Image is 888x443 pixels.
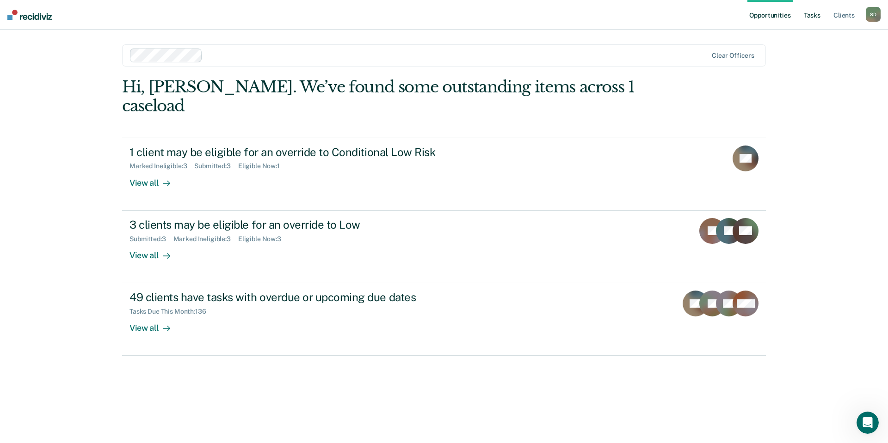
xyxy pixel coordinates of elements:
[857,412,879,434] iframe: Intercom live chat
[129,146,454,159] div: 1 client may be eligible for an override to Conditional Low Risk
[129,291,454,304] div: 49 clients have tasks with overdue or upcoming due dates
[238,162,287,170] div: Eligible Now : 1
[194,162,238,170] div: Submitted : 3
[122,283,766,356] a: 49 clients have tasks with overdue or upcoming due datesTasks Due This Month:136View all
[129,243,181,261] div: View all
[129,235,173,243] div: Submitted : 3
[129,218,454,231] div: 3 clients may be eligible for an override to Low
[122,138,766,211] a: 1 client may be eligible for an override to Conditional Low RiskMarked Ineligible:3Submitted:3Eli...
[7,10,52,20] img: Recidiviz
[129,170,181,188] div: View all
[173,235,238,243] div: Marked Ineligible : 3
[238,235,289,243] div: Eligible Now : 3
[712,52,754,60] div: Clear officers
[129,316,181,334] div: View all
[129,308,214,316] div: Tasks Due This Month : 136
[866,7,881,22] button: SD
[122,211,766,283] a: 3 clients may be eligible for an override to LowSubmitted:3Marked Ineligible:3Eligible Now:3View all
[866,7,881,22] div: S D
[122,78,637,115] div: Hi, [PERSON_NAME]. We’ve found some outstanding items across 1 caseload
[129,162,194,170] div: Marked Ineligible : 3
